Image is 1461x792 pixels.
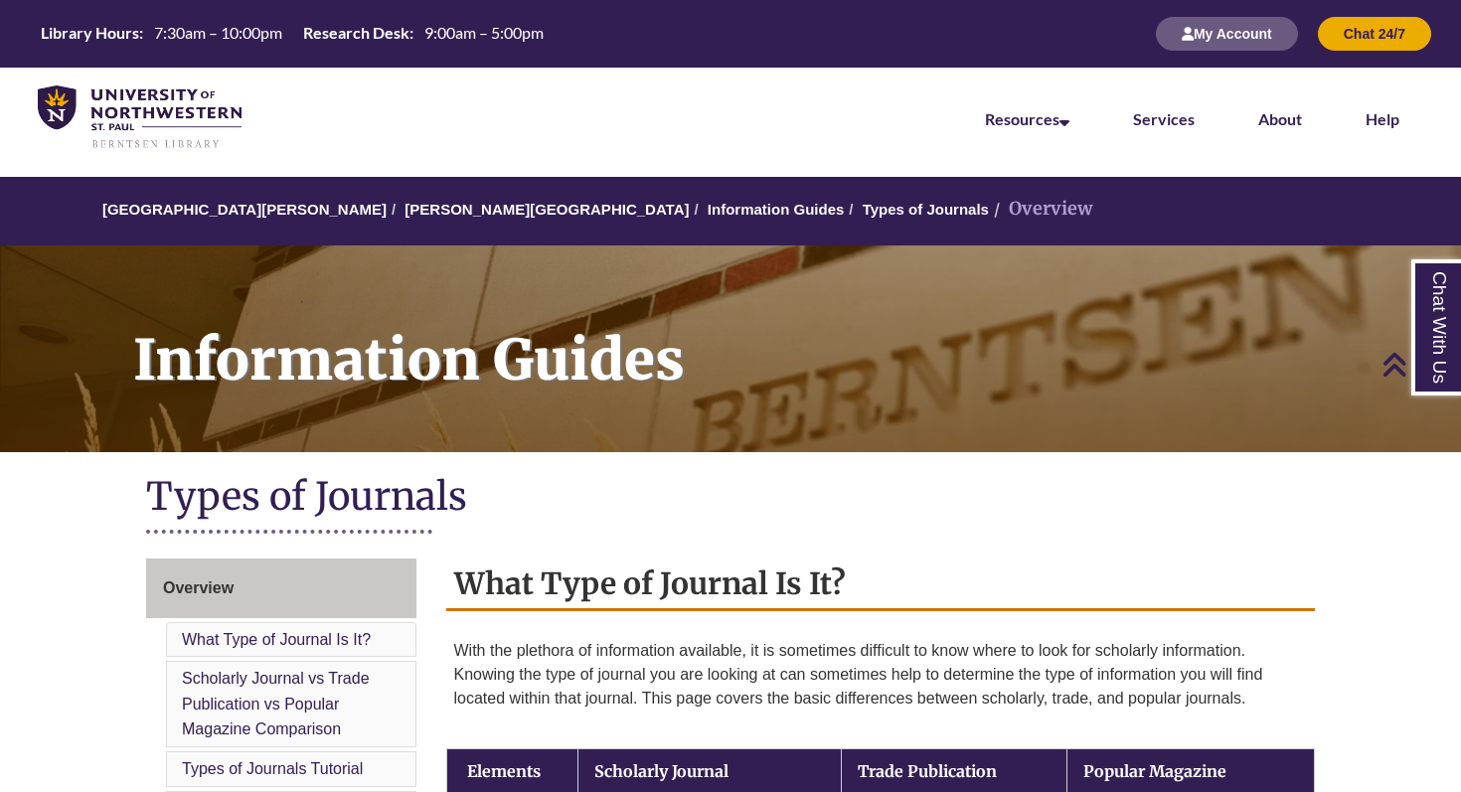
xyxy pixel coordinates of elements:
[1381,351,1456,378] a: Back to Top
[295,22,416,44] th: Research Desk:
[33,22,552,46] a: Hours Today
[1318,17,1431,51] button: Chat 24/7
[33,22,552,44] table: Hours Today
[1156,17,1298,51] button: My Account
[446,558,1316,611] h2: What Type of Journal Is It?
[985,109,1069,128] a: Resources
[1366,109,1399,128] a: Help
[594,761,729,781] strong: Scholarly Journal
[454,631,1308,718] p: With the plethora of information available, it is sometimes difficult to know where to look for s...
[1156,25,1298,42] a: My Account
[467,761,541,781] strong: Elements
[102,201,387,218] a: [GEOGRAPHIC_DATA][PERSON_NAME]
[1318,25,1431,42] a: Chat 24/7
[424,23,544,42] span: 9:00am – 5:00pm
[111,245,1461,426] h1: Information Guides
[182,670,370,737] a: Scholarly Journal vs Trade Publication vs Popular Magazine Comparison
[1083,761,1226,781] strong: Popular Magazine
[708,201,845,218] a: Information Guides
[182,760,363,777] a: Types of Journals Tutorial
[163,579,234,596] span: Overview
[38,85,242,150] img: UNWSP Library Logo
[1133,109,1195,128] a: Services
[182,631,371,648] a: What Type of Journal Is It?
[33,22,146,44] th: Library Hours:
[154,23,282,42] span: 7:30am – 10:00pm
[1258,109,1302,128] a: About
[146,472,1315,525] h1: Types of Journals
[146,558,416,618] a: Overview
[405,201,689,218] a: [PERSON_NAME][GEOGRAPHIC_DATA]
[989,195,1092,224] li: Overview
[863,201,989,218] a: Types of Journals
[858,761,997,781] strong: Trade Publication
